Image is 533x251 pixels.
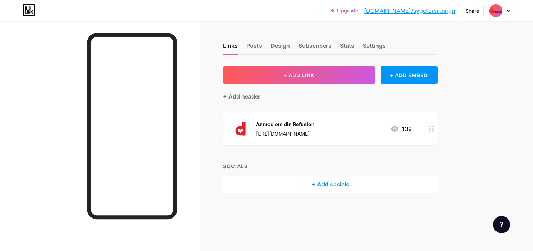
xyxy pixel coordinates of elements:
img: Anmod om din Refusion [232,120,250,138]
div: Share [465,7,479,15]
div: Posts [246,41,262,54]
div: [URL][DOMAIN_NAME] [256,130,315,137]
div: Subscribers [298,41,331,54]
span: + ADD LINK [283,72,314,78]
button: + ADD LINK [223,66,375,84]
img: sygeforsikringn [489,4,503,17]
div: Links [223,41,238,54]
div: Design [271,41,290,54]
div: + Add socials [223,176,438,193]
div: 139 [390,125,412,133]
div: Anmod om din Refusion [256,120,315,128]
a: [DOMAIN_NAME]/sygeforsikringn [364,6,455,15]
div: + ADD EMBED [381,66,438,84]
a: Upgrade [331,8,358,14]
div: + Add header [223,92,260,101]
div: SOCIALS [223,162,438,170]
div: Stats [340,41,354,54]
div: Settings [363,41,386,54]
